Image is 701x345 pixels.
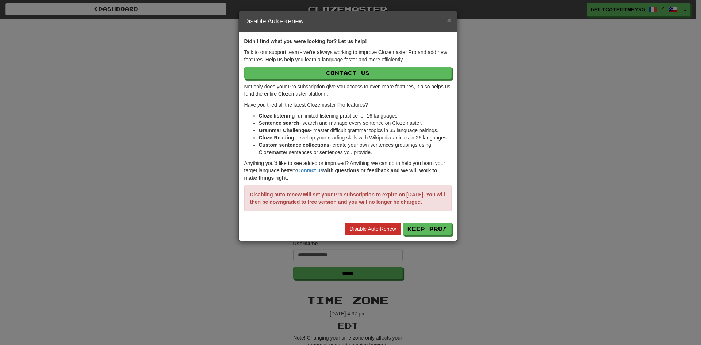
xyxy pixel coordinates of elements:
strong: Sentence search [259,120,299,126]
p: Not only does your Pro subscription give you access to even more features, it also helps us fund ... [244,83,452,97]
p: Anything you'd like to see added or improved? Anything we can do to help you learn your target la... [244,160,452,181]
strong: Didn't find what you were looking for? Let us help! [244,38,367,44]
strong: Disabling auto-renew will set your Pro subscription to expire on [DATE]. You will then be downgra... [250,192,445,205]
strong: Cloze-Reading [259,135,294,141]
strong: Cloze listening [259,113,295,119]
button: Keep Pro! [403,223,452,235]
p: Talk to our support team - we're always working to improve Clozemaster Pro and add new features. ... [244,49,452,63]
li: - create your own sentences groupings using Clozemaster sentences or sentences you provide. [259,141,452,156]
a: Contact us [297,168,323,173]
strong: with questions or feedback and we will work to make things right. [244,168,437,181]
strong: Custom sentence collections [259,142,330,148]
a: Contact Us [244,67,452,79]
strong: Grammar Challenges [259,127,310,133]
button: Close [447,16,451,24]
a: Disable Auto-Renew [345,223,401,235]
h4: Disable Auto-Renew [244,17,452,26]
span: × [447,16,451,24]
li: - unlimited listening practice for 16 languages. [259,112,452,119]
li: - search and manage every sentence on Clozemaster. [259,119,452,127]
li: - master difficult grammar topics in 35 language pairings. [259,127,452,134]
p: Have you tried all the latest Clozemaster Pro features? [244,101,452,108]
li: - level up your reading skills with Wikipedia articles in 25 languages. [259,134,452,141]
